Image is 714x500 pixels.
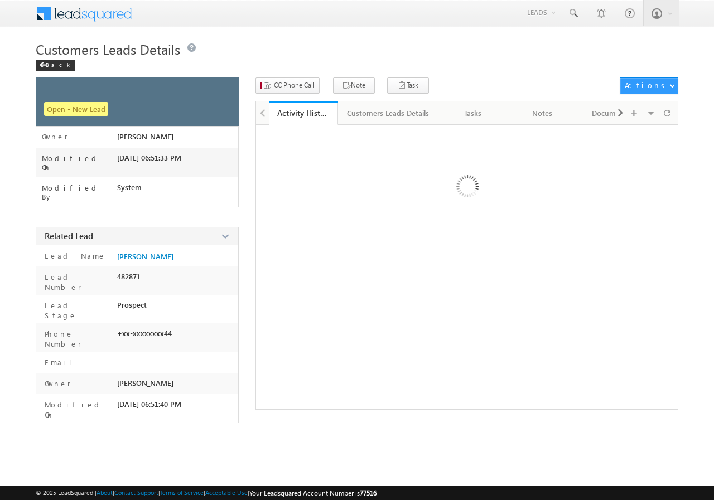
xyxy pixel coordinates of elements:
a: Contact Support [114,489,158,496]
span: 482871 [117,272,141,281]
a: Acceptable Use [205,489,248,496]
span: System [117,183,142,192]
a: Activity History [269,101,338,125]
div: Documents [586,106,636,120]
li: Activity History [269,101,338,124]
a: Tasks [439,101,508,125]
div: Activity History [277,108,330,118]
button: CC Phone Call [255,77,320,94]
span: [DATE] 06:51:40 PM [117,400,181,409]
span: Open - New Lead [44,102,108,116]
div: Customers Leads Details [347,106,429,120]
span: Related Lead [45,230,93,241]
span: [PERSON_NAME] [117,378,173,387]
div: Tasks [448,106,498,120]
span: Customers Leads Details [36,40,180,58]
button: Note [333,77,375,94]
span: CC Phone Call [274,80,315,90]
button: Task [387,77,429,94]
label: Email [42,357,80,367]
a: [PERSON_NAME] [117,252,173,261]
span: [PERSON_NAME] [117,132,173,141]
a: Documents [577,101,647,125]
label: Owner [42,132,68,141]
div: Back [36,60,75,71]
a: Notes [508,101,577,125]
a: Customers Leads Details [338,101,439,125]
a: Terms of Service [160,489,204,496]
span: +xx-xxxxxxxx44 [117,329,172,338]
div: Notes [517,106,567,120]
span: © 2025 LeadSquared | | | | | [36,488,377,498]
div: Actions [625,80,669,90]
span: Your Leadsquared Account Number is [249,489,377,497]
label: Modified On [42,154,117,172]
label: Lead Number [42,272,112,292]
label: Modified On [42,400,112,420]
button: Actions [620,77,678,94]
span: 77516 [360,489,377,497]
label: Lead Name [42,251,106,261]
label: Phone Number [42,329,112,349]
span: [DATE] 06:51:33 PM [117,153,181,162]
label: Owner [42,378,71,389]
a: About [97,489,113,496]
label: Lead Stage [42,300,112,321]
img: Loading ... [409,130,524,246]
label: Modified By [42,183,117,201]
